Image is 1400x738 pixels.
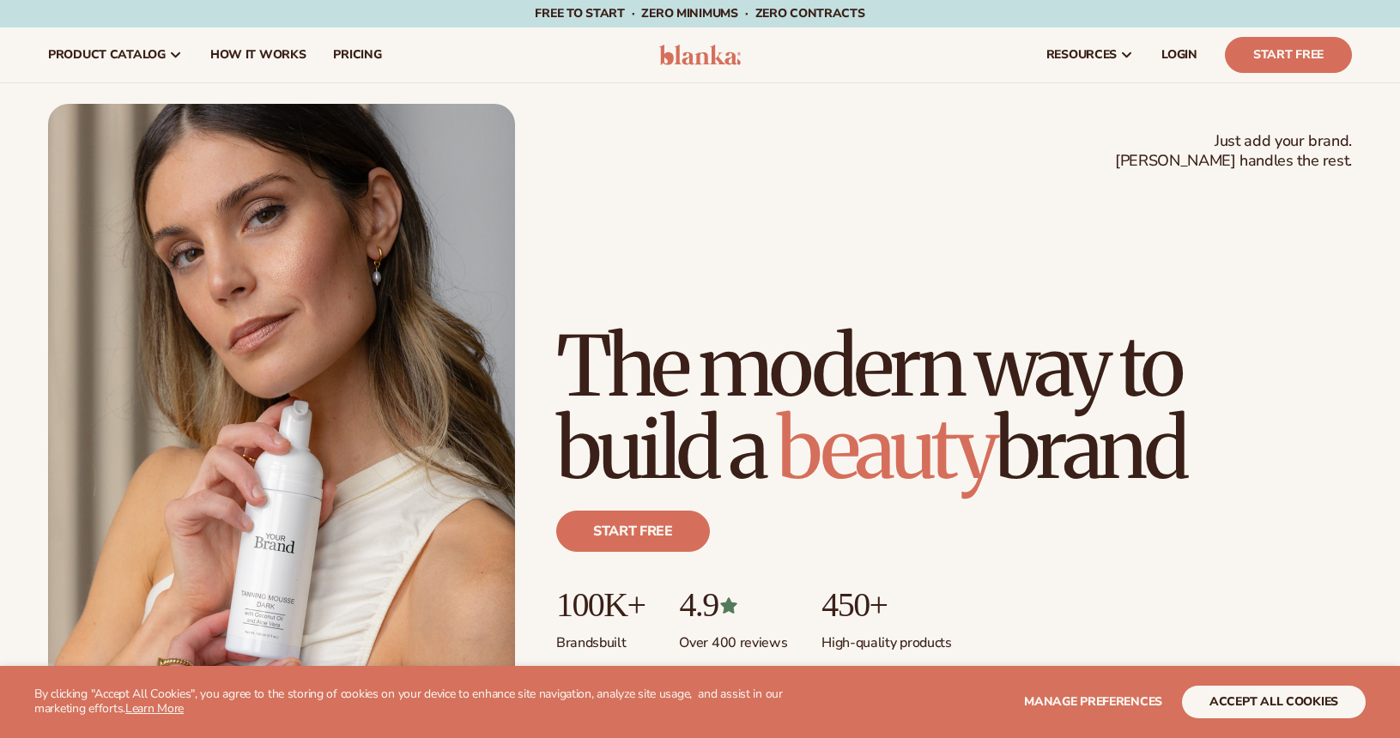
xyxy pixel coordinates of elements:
[679,624,787,652] p: Over 400 reviews
[319,27,395,82] a: pricing
[777,397,995,500] span: beauty
[556,624,645,652] p: Brands built
[1225,37,1352,73] a: Start Free
[821,586,951,624] p: 450+
[679,586,787,624] p: 4.9
[1046,48,1117,62] span: resources
[333,48,381,62] span: pricing
[125,700,184,717] a: Learn More
[34,27,197,82] a: product catalog
[1148,27,1211,82] a: LOGIN
[821,624,951,652] p: High-quality products
[210,48,306,62] span: How It Works
[659,45,741,65] img: logo
[556,511,710,552] a: Start free
[1024,686,1162,718] button: Manage preferences
[1033,27,1148,82] a: resources
[1024,693,1162,710] span: Manage preferences
[1182,686,1366,718] button: accept all cookies
[556,325,1352,490] h1: The modern way to build a brand
[1115,131,1352,172] span: Just add your brand. [PERSON_NAME] handles the rest.
[556,586,645,624] p: 100K+
[197,27,320,82] a: How It Works
[535,5,864,21] span: Free to start · ZERO minimums · ZERO contracts
[48,104,515,693] img: Female holding tanning mousse.
[48,48,166,62] span: product catalog
[34,687,801,717] p: By clicking "Accept All Cookies", you agree to the storing of cookies on your device to enhance s...
[1161,48,1197,62] span: LOGIN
